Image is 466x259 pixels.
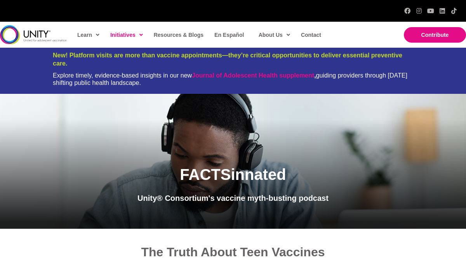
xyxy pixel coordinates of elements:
div: Explore timely, evidence-based insights in our new guiding providers through [DATE] shifting publ... [53,72,413,86]
span: Learn [77,29,99,41]
a: Contribute [404,27,466,43]
a: Resources & Blogs [150,26,207,44]
span: Initiatives [110,29,143,41]
a: Instagram [416,8,422,14]
span: The Truth About Teen Vaccines [141,245,325,259]
a: En Español [210,26,247,44]
span: New! Platform visits are more than vaccine appointments—they’re critical opportunities to deliver... [53,52,402,67]
a: LinkedIn [439,8,445,14]
span: Contact [301,32,321,38]
a: Facebook [404,8,410,14]
span: Resources & Blogs [154,32,203,38]
a: YouTube [428,8,434,14]
a: TikTok [451,8,457,14]
p: Unity® Consortium's vaccine myth-busting podcast [73,191,393,205]
a: About Us [255,26,293,44]
span: About Us [259,29,290,41]
strong: , [192,72,316,79]
span: En Español [214,32,244,38]
span: FACTSinnated [180,166,286,183]
a: Contact [297,26,324,44]
span: Contribute [421,32,449,38]
a: Journal of Adolescent Health supplement [192,72,314,79]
